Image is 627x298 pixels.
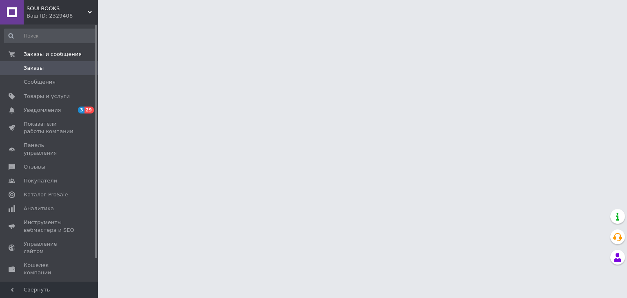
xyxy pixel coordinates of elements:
[24,177,57,185] span: Покупатели
[24,64,44,72] span: Заказы
[24,205,54,212] span: Аналитика
[24,51,82,58] span: Заказы и сообщения
[4,29,96,43] input: Поиск
[24,142,76,156] span: Панель управления
[27,12,98,20] div: Ваш ID: 2329408
[24,219,76,234] span: Инструменты вебмастера и SEO
[24,93,70,100] span: Товары и услуги
[24,240,76,255] span: Управление сайтом
[27,5,88,12] span: SOULBOOKS
[24,191,68,198] span: Каталог ProSale
[78,107,84,113] span: 3
[24,163,45,171] span: Отзывы
[24,120,76,135] span: Показатели работы компании
[24,107,61,114] span: Уведомления
[24,262,76,276] span: Кошелек компании
[84,107,94,113] span: 29
[24,78,56,86] span: Сообщения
